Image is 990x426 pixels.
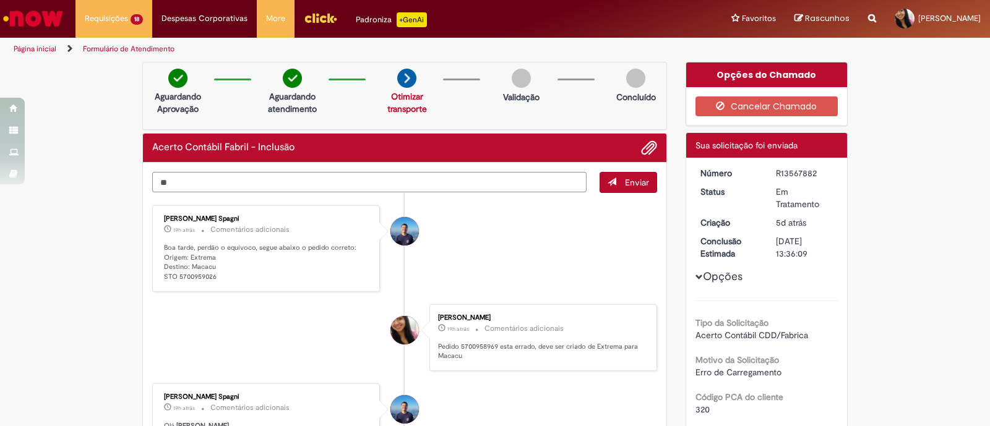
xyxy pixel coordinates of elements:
h2: Acerto Contábil Fabril - Inclusão Histórico de tíquete [152,142,295,153]
b: Motivo da Solicitação [695,354,779,365]
div: Padroniza [356,12,427,27]
span: Favoritos [742,12,776,25]
dt: Criação [691,216,767,229]
div: Leonardo Maruyama Spagni [390,217,419,245]
p: Concluído [616,91,656,103]
div: Amanda Silva Leles [390,316,419,344]
img: img-circle-grey.png [626,69,645,88]
small: Comentários adicionais [484,323,564,334]
span: Rascunhos [805,12,850,24]
div: 25/09/2025 16:36:01 [776,216,833,229]
span: [PERSON_NAME] [918,13,981,23]
dt: Conclusão Estimada [691,235,767,260]
p: Pedido 5700958969 esta errado, deve ser criado de Extrema para Macacu [438,342,644,361]
time: 29/09/2025 13:47:50 [173,404,195,412]
p: +GenAi [397,12,427,27]
img: img-circle-grey.png [512,69,531,88]
div: R13567882 [776,167,833,179]
div: [DATE] 13:36:09 [776,235,833,260]
p: Boa tarde, perdão o equívoco, segue abaixo o pedido correto: Origem: Extrema Destino: Macacu STO ... [164,243,370,282]
span: 19h atrás [173,404,195,412]
span: Sua solicitação foi enviada [695,140,798,151]
span: Erro de Carregamento [695,367,781,378]
a: Formulário de Atendimento [83,44,174,54]
p: Validação [503,91,540,103]
img: ServiceNow [1,6,65,31]
dt: Número [691,167,767,179]
time: 29/09/2025 14:26:50 [447,325,469,333]
time: 29/09/2025 14:30:35 [173,226,195,234]
span: 320 [695,404,710,415]
ul: Trilhas de página [9,38,651,61]
span: Requisições [85,12,128,25]
div: Leonardo Maruyama Spagni [390,395,419,424]
img: click_logo_yellow_360x200.png [304,9,337,27]
button: Cancelar Chamado [695,96,838,116]
img: check-circle-green.png [283,69,302,88]
span: 18 [131,14,143,25]
a: Página inicial [14,44,56,54]
div: [PERSON_NAME] [438,314,644,322]
div: Opções do Chamado [686,62,848,87]
a: Otimizar transporte [387,91,427,114]
div: [PERSON_NAME] Spagni [164,215,370,223]
textarea: Digite sua mensagem aqui... [152,172,587,193]
div: Em Tratamento [776,185,833,210]
span: 19h atrás [173,226,195,234]
button: Enviar [600,172,657,193]
img: arrow-next.png [397,69,416,88]
div: [PERSON_NAME] Spagni [164,393,370,401]
span: 19h atrás [447,325,469,333]
b: Código PCA do cliente [695,391,783,403]
b: Tipo da Solicitação [695,317,768,328]
small: Comentários adicionais [210,403,290,413]
p: Aguardando Aprovação [148,90,208,115]
span: 5d atrás [776,217,806,228]
span: More [266,12,285,25]
button: Adicionar anexos [641,140,657,156]
small: Comentários adicionais [210,224,290,235]
img: check-circle-green.png [168,69,187,88]
a: Rascunhos [794,13,850,25]
span: Acerto Contábil CDD/Fabrica [695,330,808,341]
span: Despesas Corporativas [161,12,247,25]
p: Aguardando atendimento [262,90,322,115]
span: Enviar [625,177,649,188]
dt: Status [691,185,767,198]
